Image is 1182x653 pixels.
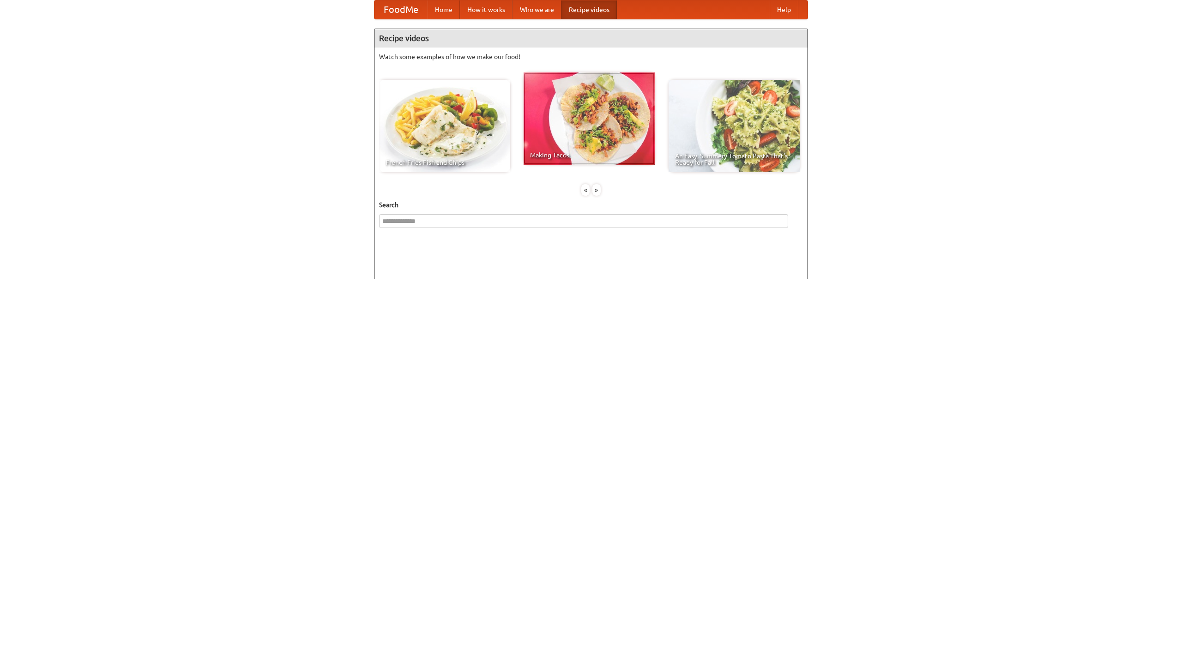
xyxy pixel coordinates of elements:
[561,0,617,19] a: Recipe videos
[592,184,601,196] div: »
[581,184,590,196] div: «
[379,52,803,61] p: Watch some examples of how we make our food!
[530,152,648,158] span: Making Tacos
[379,200,803,210] h5: Search
[669,80,800,172] a: An Easy, Summery Tomato Pasta That's Ready for Fall
[379,80,510,172] a: French Fries Fish and Chips
[374,29,808,48] h4: Recipe videos
[374,0,428,19] a: FoodMe
[675,153,793,166] span: An Easy, Summery Tomato Pasta That's Ready for Fall
[513,0,561,19] a: Who we are
[386,159,504,166] span: French Fries Fish and Chips
[770,0,798,19] a: Help
[428,0,460,19] a: Home
[460,0,513,19] a: How it works
[524,72,655,165] a: Making Tacos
